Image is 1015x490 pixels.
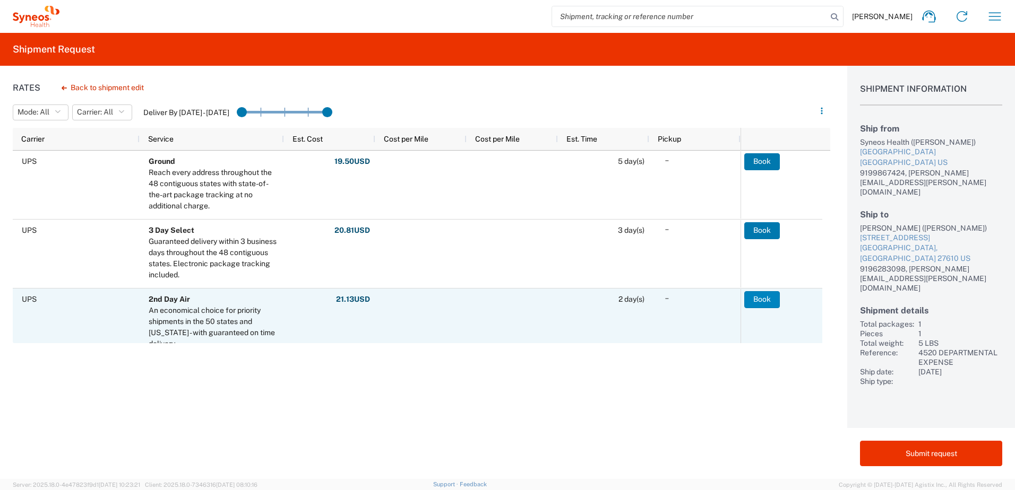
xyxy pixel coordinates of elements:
[618,226,644,234] span: 3 day(s)
[475,135,520,143] span: Cost per Mile
[334,222,371,239] button: 20.81USD
[839,480,1002,489] span: Copyright © [DATE]-[DATE] Agistix Inc., All Rights Reserved
[148,135,174,143] span: Service
[860,367,914,377] div: Ship date:
[852,12,913,21] span: [PERSON_NAME]
[149,305,279,349] div: An economical choice for priority shipments in the 50 states and Puerto Rico - with guaranteed on...
[860,233,1002,264] a: [STREET_ADDRESS][GEOGRAPHIC_DATA], [GEOGRAPHIC_DATA] 27610 US
[145,482,257,488] span: Client: 2025.18.0-7346316
[216,482,257,488] span: [DATE] 08:10:16
[860,168,1002,197] div: 9199867424, [PERSON_NAME][EMAIL_ADDRESS][PERSON_NAME][DOMAIN_NAME]
[143,108,229,117] label: Deliver By [DATE] - [DATE]
[860,233,1002,243] div: [STREET_ADDRESS]
[860,441,1002,466] button: Submit request
[99,482,140,488] span: [DATE] 10:23:21
[860,209,1002,220] h2: Ship to
[860,243,1002,264] div: [GEOGRAPHIC_DATA], [GEOGRAPHIC_DATA] 27610 US
[149,157,175,165] b: Ground
[22,226,37,234] span: UPS
[744,222,780,239] button: Book
[334,156,370,167] strong: 19.50 USD
[860,137,1002,147] div: Syneos Health ([PERSON_NAME])
[860,319,914,329] div: Total packages:
[918,367,1002,377] div: [DATE]
[13,104,68,120] button: Mode: All
[552,6,827,27] input: Shipment, tracking or reference number
[860,124,1002,134] h2: Ship from
[918,329,1002,338] div: 1
[566,135,597,143] span: Est. Time
[149,226,194,234] b: 3 Day Select
[293,135,323,143] span: Est. Cost
[918,348,1002,367] div: 4520 DEPARTMENTAL EXPENSE
[77,107,113,117] span: Carrier: All
[149,295,190,303] b: 2nd Day Air
[918,338,1002,348] div: 5 LBS
[53,78,152,97] button: Back to shipment edit
[860,84,1002,106] h1: Shipment Information
[149,236,279,281] div: Guaranteed delivery within 3 business days throughout the 48 contiguous states. Electronic packag...
[658,135,681,143] span: Pickup
[860,147,1002,157] div: [GEOGRAPHIC_DATA]
[384,135,428,143] span: Cost per Mile
[860,264,1002,293] div: 9196283098, [PERSON_NAME][EMAIL_ADDRESS][PERSON_NAME][DOMAIN_NAME]
[334,153,371,170] button: 19.50USD
[433,481,460,487] a: Support
[860,157,1002,168] div: [GEOGRAPHIC_DATA] US
[744,153,780,170] button: Book
[13,43,95,56] h2: Shipment Request
[72,104,132,120] button: Carrier: All
[149,167,279,212] div: Reach every address throughout the 48 contiguous states with state-of-the-art package tracking at...
[13,482,140,488] span: Server: 2025.18.0-4e47823f9d1
[860,223,1002,233] div: [PERSON_NAME] ([PERSON_NAME])
[618,295,644,303] span: 2 day(s)
[860,338,914,348] div: Total weight:
[860,329,914,338] div: Pieces
[336,294,370,304] strong: 21.13 USD
[860,348,914,367] div: Reference:
[336,291,371,308] button: 21.13USD
[460,481,487,487] a: Feedback
[618,157,644,165] span: 5 day(s)
[18,107,49,117] span: Mode: All
[22,295,37,303] span: UPS
[860,147,1002,168] a: [GEOGRAPHIC_DATA][GEOGRAPHIC_DATA] US
[860,305,1002,316] h2: Shipment details
[918,319,1002,329] div: 1
[13,83,40,93] h1: Rates
[744,291,780,308] button: Book
[21,135,45,143] span: Carrier
[860,377,914,386] div: Ship type:
[334,225,370,235] strong: 20.81 USD
[22,157,37,165] span: UPS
